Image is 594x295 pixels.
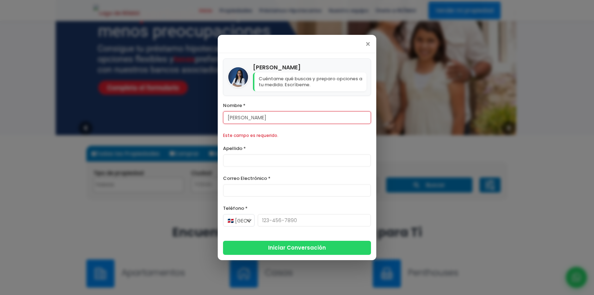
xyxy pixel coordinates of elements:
button: Iniciar Conversación [223,241,371,255]
p: Cuéntame qué buscas y preparo opciones a tu medida. Escríbeme. [253,73,366,92]
span: × [365,40,371,49]
input: 123-456-7890 [258,214,371,227]
label: Apellido * [223,144,371,153]
label: Correo Electrónico * [223,174,371,183]
div: Este campo es requerido. [223,131,371,140]
label: Teléfono * [223,204,371,213]
img: Jessica Concepción [228,67,248,87]
h4: [PERSON_NAME] [253,63,366,72]
label: Nombre * [223,101,371,110]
